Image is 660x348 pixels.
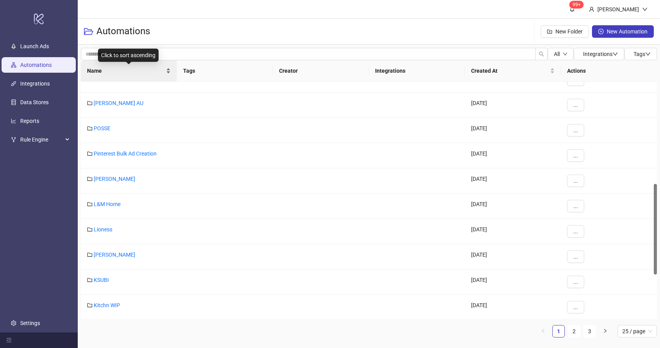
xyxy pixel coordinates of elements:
span: ... [573,228,578,234]
div: [PERSON_NAME] [594,5,642,14]
div: [DATE] [465,244,561,269]
a: [PERSON_NAME] [94,252,135,258]
span: ... [573,127,578,133]
button: New Folder [541,25,589,38]
sup: 1566 [569,1,584,9]
span: folder [87,176,93,182]
span: folder [87,151,93,156]
span: down [563,52,567,56]
a: 1 [553,325,564,337]
div: Page Size [618,325,657,338]
span: ... [573,304,578,310]
a: Pinterest Bulk Ad Creation [94,150,157,157]
span: New Folder [555,28,583,35]
span: left [541,329,545,333]
span: Tags [634,51,651,57]
span: Created At [471,66,548,75]
div: Click to sort ascending [98,49,159,62]
button: Tagsdown [624,48,657,60]
div: [DATE] [465,143,561,168]
span: folder [87,252,93,257]
span: Integrations [583,51,618,57]
button: ... [567,250,584,263]
th: Name [81,60,177,82]
button: ... [567,99,584,111]
span: ... [573,152,578,159]
button: Alldown [548,48,574,60]
th: Tags [177,60,273,82]
a: [PERSON_NAME] AU [94,100,143,106]
span: fork [11,137,16,142]
li: 1 [552,325,565,338]
a: KSUBI [94,277,109,283]
span: ... [573,279,578,285]
span: ... [573,203,578,209]
div: [DATE] [465,194,561,219]
span: plus-circle [598,29,604,34]
span: bell [569,6,575,12]
a: Lioness [94,226,112,233]
button: ... [567,149,584,162]
span: folder-open [84,27,93,36]
a: Settings [20,320,40,326]
a: [PERSON_NAME] [94,176,135,182]
a: Data Stores [20,99,49,105]
span: right [603,329,608,333]
button: ... [567,200,584,212]
div: [DATE] [465,269,561,295]
li: Next Page [599,325,611,338]
div: [DATE] [465,168,561,194]
button: left [537,325,549,338]
span: folder [87,277,93,283]
span: Name [87,66,164,75]
span: folder-add [547,29,552,34]
th: Creator [273,60,369,82]
li: Previous Page [537,325,549,338]
a: Integrations [20,80,50,87]
span: down [645,51,651,57]
h3: Automations [96,25,150,38]
div: [DATE] [465,118,561,143]
a: POSSE [94,125,110,131]
a: L&M Home [94,201,120,207]
span: user [589,7,594,12]
span: menu-fold [6,338,12,343]
span: search [539,51,544,57]
button: ... [567,276,584,288]
button: ... [567,175,584,187]
span: folder [87,303,93,308]
a: Reports [20,118,39,124]
div: [DATE] [465,219,561,244]
a: 3 [584,325,595,337]
span: ... [573,178,578,184]
button: Integrationsdown [574,48,624,60]
button: ... [567,301,584,313]
span: folder [87,201,93,207]
span: All [554,51,560,57]
button: ... [567,124,584,136]
th: Actions [561,60,657,82]
span: folder [87,227,93,232]
span: ... [573,254,578,260]
a: Launch Ads [20,43,49,49]
th: Integrations [369,60,465,82]
span: folder [87,126,93,131]
a: Automations [20,62,52,68]
button: New Automation [592,25,654,38]
span: 25 / page [622,325,652,337]
span: down [642,7,648,12]
th: Created At [465,60,561,82]
span: down [613,51,618,57]
button: ... [567,225,584,238]
span: folder [87,100,93,106]
a: Kitchn WIP [94,302,120,308]
div: [DATE] [465,93,561,118]
a: 2 [568,325,580,337]
span: ... [573,102,578,108]
div: [DATE] [465,295,561,320]
button: right [599,325,611,338]
span: Rule Engine [20,132,63,147]
span: New Automation [607,28,648,35]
